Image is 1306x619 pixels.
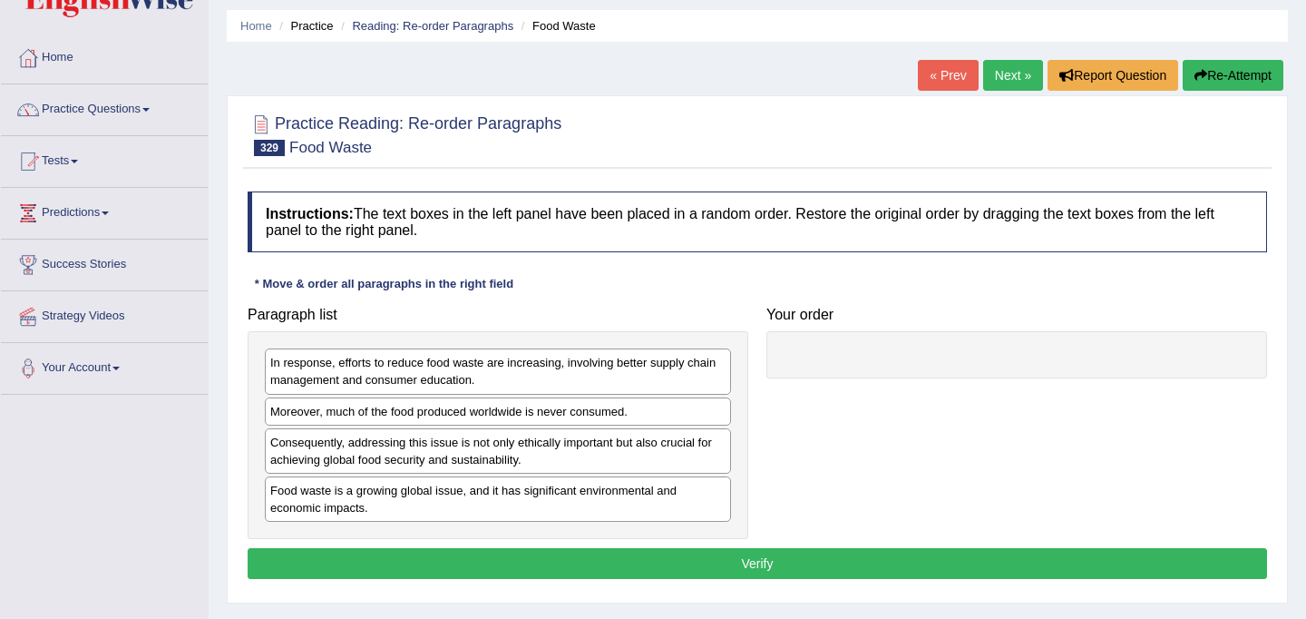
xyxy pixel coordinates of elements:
[248,548,1267,579] button: Verify
[265,349,731,394] div: In response, efforts to reduce food waste are increasing, involving better supply chain managemen...
[254,140,285,156] span: 329
[1048,60,1178,91] button: Report Question
[352,19,513,33] a: Reading: Re-order Paragraphs
[265,398,731,426] div: Moreover, much of the food produced worldwide is never consumed.
[1,136,208,182] a: Tests
[289,139,372,156] small: Food Waste
[248,111,561,156] h2: Practice Reading: Re-order Paragraphs
[1,240,208,285] a: Success Stories
[1,291,208,337] a: Strategy Videos
[248,192,1267,252] h4: The text boxes in the left panel have been placed in a random order. Restore the original order b...
[983,60,1043,91] a: Next »
[1,343,208,388] a: Your Account
[1,84,208,130] a: Practice Questions
[265,477,731,522] div: Food waste is a growing global issue, and it has significant environmental and economic impacts.
[275,17,333,34] li: Practice
[918,60,978,91] a: « Prev
[248,275,521,292] div: * Move & order all paragraphs in the right field
[766,307,1267,323] h4: Your order
[248,307,748,323] h4: Paragraph list
[1183,60,1283,91] button: Re-Attempt
[240,19,272,33] a: Home
[1,33,208,78] a: Home
[265,428,731,474] div: Consequently, addressing this issue is not only ethically important but also crucial for achievin...
[266,206,354,221] b: Instructions:
[1,188,208,233] a: Predictions
[517,17,596,34] li: Food Waste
